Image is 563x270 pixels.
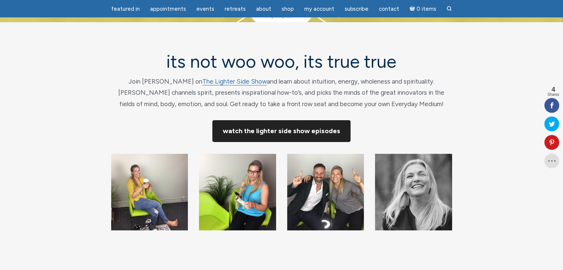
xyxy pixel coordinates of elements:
a: About [252,2,276,16]
a: Shop [277,2,298,16]
span: 4 [547,86,559,93]
i: Cart [410,6,417,12]
h2: its not woo woo, its true true [111,52,452,71]
a: Watch The Lighter Side Show Episodes [212,120,351,142]
span: Subscribe [345,6,369,12]
span: Shop [282,6,294,12]
span: Retreats [225,6,246,12]
span: Appointments [150,6,186,12]
img: Jamie Butler [199,154,276,231]
span: Shares [547,93,559,97]
a: Subscribe [340,2,373,16]
a: Retreats [220,2,250,16]
span: My Account [304,6,334,12]
a: My Account [300,2,339,16]
span: About [256,6,271,12]
a: Contact [375,2,404,16]
p: Join [PERSON_NAME] on and learn about intuition, energy, wholeness and spirituality. [PERSON_NAME... [111,76,452,110]
span: Contact [379,6,400,12]
img: Jamie Butler [111,154,188,231]
a: Cart0 items [405,1,441,16]
a: featured in [107,2,144,16]
span: Events [196,6,214,12]
a: Events [192,2,219,16]
a: The Lighter Side Show [202,78,267,85]
img: Jamie Butler [287,154,364,231]
span: 0 items [417,6,436,12]
span: featured in [111,6,140,12]
a: Appointments [146,2,191,16]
